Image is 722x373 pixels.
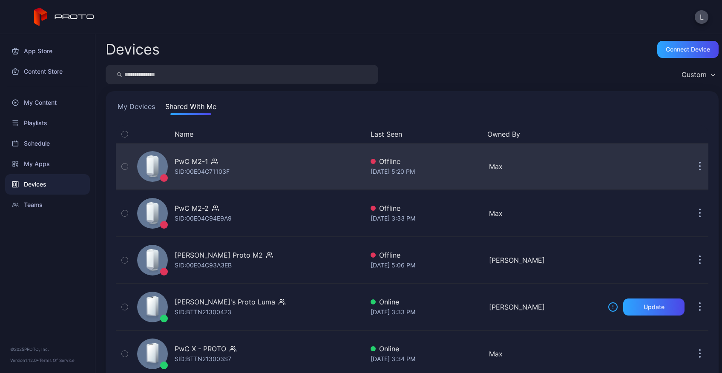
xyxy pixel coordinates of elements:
div: Custom [682,70,707,79]
a: App Store [5,41,90,61]
div: Max [489,161,601,172]
div: PwC M2-2 [175,203,209,213]
button: Shared With Me [164,101,218,115]
div: SID: 00E04C94E9A9 [175,213,232,224]
a: Terms Of Service [39,358,75,363]
a: My Apps [5,154,90,174]
div: Connect device [666,46,710,53]
button: Update [623,298,685,316]
button: Connect device [657,41,719,58]
div: PwC X - PROTO [175,344,226,354]
div: Max [489,349,601,359]
div: [PERSON_NAME]'s Proto Luma [175,297,275,307]
a: Content Store [5,61,90,82]
div: [PERSON_NAME] Proto M2 [175,250,263,260]
div: Max [489,208,601,218]
button: Owned By [487,129,598,139]
div: SID: BTTN213003S7 [175,354,231,364]
button: Name [175,129,193,139]
div: PwC M2-1 [175,156,208,166]
div: [DATE] 3:34 PM [371,354,483,364]
div: [PERSON_NAME] [489,302,601,312]
div: Update Device [604,129,681,139]
div: Online [371,297,483,307]
div: Online [371,344,483,354]
a: Playlists [5,113,90,133]
div: Offline [371,203,483,213]
button: My Devices [116,101,157,115]
div: [PERSON_NAME] [489,255,601,265]
div: [DATE] 5:20 PM [371,166,483,177]
a: Teams [5,195,90,215]
button: Custom [677,65,719,84]
div: Offline [371,156,483,166]
div: [DATE] 3:33 PM [371,307,483,317]
div: SID: 00E04C93A3EB [175,260,232,270]
div: SID: BTTN21300423 [175,307,231,317]
div: SID: 00E04C71103F [175,166,230,177]
button: L [695,10,708,24]
button: Last Seen [371,129,481,139]
div: [DATE] 5:06 PM [371,260,483,270]
div: Options [691,129,708,139]
div: [DATE] 3:33 PM [371,213,483,224]
div: © 2025 PROTO, Inc. [10,346,85,353]
div: Offline [371,250,483,260]
h2: Devices [106,42,160,57]
span: Version 1.12.0 • [10,358,39,363]
a: Devices [5,174,90,195]
a: My Content [5,92,90,113]
div: Update [644,304,664,310]
a: Schedule [5,133,90,154]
